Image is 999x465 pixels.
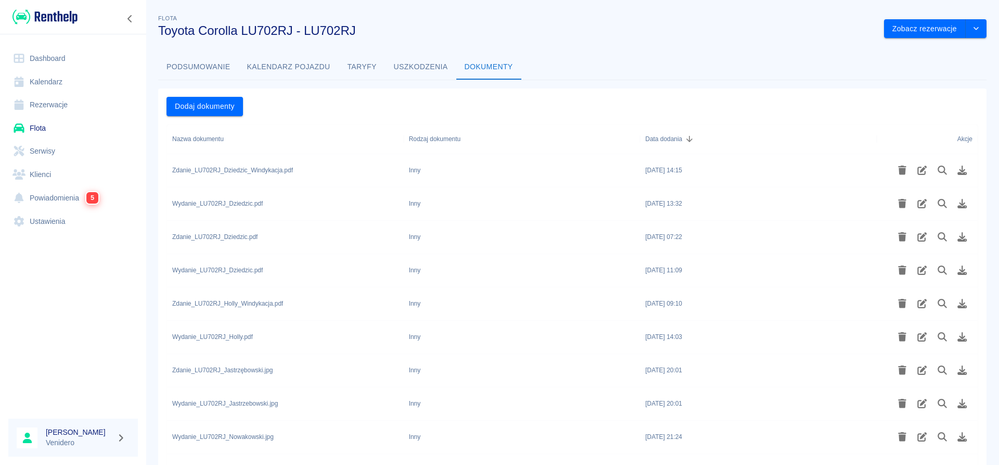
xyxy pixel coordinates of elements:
a: Klienci [8,163,138,186]
div: Rodzaj dokumentu [409,124,460,154]
div: Zdanie_LU702RJ_Dziedzic.pdf [172,232,258,242]
a: Dashboard [8,47,138,70]
div: 25 cze 2025, 14:03 [645,332,682,342]
div: 4 sie 2025, 11:09 [645,266,682,275]
button: Podgląd pliku [932,195,953,212]
div: Zdanie_LU702RJ_Jastrzębowski.jpg [172,366,273,375]
a: Ustawienia [8,210,138,233]
button: Podgląd pliku [932,361,953,379]
button: Pobierz plik [952,328,972,346]
div: Wydanie_LU702RJ_Dziedzic.pdf [172,266,263,275]
div: Data dodania [645,124,682,154]
button: Usuń plik [892,195,913,212]
button: Taryfy [339,55,386,80]
button: Pobierz plik [952,361,972,379]
div: Wydanie_LU702RJ_Dziedzic.pdf [172,199,263,208]
a: Serwisy [8,140,138,163]
div: Akcje [877,124,978,154]
div: 4 wrz 2025, 07:22 [645,232,682,242]
button: Dokumenty [456,55,521,80]
span: Flota [158,15,177,21]
div: Inny [409,432,421,442]
div: Zdanie_LU702RJ_Dziedzic_Windykacja.pdf [172,166,293,175]
div: Inny [409,332,421,342]
div: Inny [409,366,421,375]
button: Usuń plik [892,161,913,179]
div: Akcje [957,124,972,154]
button: Pobierz plik [952,228,972,246]
button: Edytuj rodzaj dokumentu [912,361,932,379]
div: 9 kwi 2025, 21:24 [645,432,682,442]
button: Pobierz plik [952,395,972,412]
div: Inny [409,232,421,242]
button: Edytuj rodzaj dokumentu [912,161,932,179]
button: Uszkodzenia [386,55,456,80]
button: Podgląd pliku [932,261,953,279]
button: Usuń plik [892,261,913,279]
div: Inny [409,299,421,308]
a: Kalendarz [8,70,138,94]
div: 12 wrz 2025, 14:15 [645,166,682,175]
button: Dodaj dokumenty [166,97,243,116]
div: 5 wrz 2025, 13:32 [645,199,682,208]
button: Sort [682,132,697,146]
button: Edytuj rodzaj dokumentu [912,428,932,446]
a: Flota [8,117,138,140]
div: Wydanie_LU702RJ_Holly.pdf [172,332,253,342]
button: Podgląd pliku [932,161,953,179]
button: Edytuj rodzaj dokumentu [912,261,932,279]
button: Zobacz rezerwacje [884,19,966,39]
div: Data dodania [640,124,877,154]
div: Inny [409,266,421,275]
button: Kalendarz pojazdu [239,55,339,80]
button: Usuń plik [892,328,913,346]
button: Pobierz plik [952,161,972,179]
div: Zdanie_LU702RJ_Holly_Windykacja.pdf [172,299,283,308]
button: Pobierz plik [952,428,972,446]
button: Edytuj rodzaj dokumentu [912,195,932,212]
div: Inny [409,399,421,408]
button: Pobierz plik [952,261,972,279]
div: Wydanie_LU702RJ_Nowakowski.jpg [172,432,274,442]
a: Renthelp logo [8,8,78,26]
button: Edytuj rodzaj dokumentu [912,395,932,412]
button: Podgląd pliku [932,295,953,312]
button: Edytuj rodzaj dokumentu [912,295,932,312]
button: Edytuj rodzaj dokumentu [912,228,932,246]
button: Pobierz plik [952,295,972,312]
h6: [PERSON_NAME] [46,427,112,437]
div: Nazwa dokumentu [172,124,224,154]
button: Zwiń nawigację [122,12,138,26]
button: Podgląd pliku [932,395,953,412]
div: 23 lip 2025, 09:10 [645,299,682,308]
div: Rodzaj dokumentu [404,124,641,154]
h3: Toyota Corolla LU702RJ - LU702RJ [158,23,876,38]
button: Usuń plik [892,395,913,412]
p: Venidero [46,437,112,448]
a: Powiadomienia5 [8,186,138,210]
span: 5 [86,192,98,204]
div: Inny [409,166,421,175]
a: Rezerwacje [8,93,138,117]
div: 9 maj 2025, 20:01 [645,399,682,408]
div: 9 maj 2025, 20:01 [645,366,682,375]
button: Pobierz plik [952,195,972,212]
button: Edytuj rodzaj dokumentu [912,328,932,346]
button: Podgląd pliku [932,428,953,446]
img: Renthelp logo [12,8,78,26]
button: Usuń plik [892,361,913,379]
button: Podgląd pliku [932,228,953,246]
button: Usuń plik [892,428,913,446]
div: Wydanie_LU702RJ_Jastrzebowski.jpg [172,399,278,408]
button: Podgląd pliku [932,328,953,346]
button: Usuń plik [892,295,913,312]
div: Nazwa dokumentu [167,124,404,154]
button: drop-down [966,19,987,39]
div: Inny [409,199,421,208]
button: Usuń plik [892,228,913,246]
button: Podsumowanie [158,55,239,80]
